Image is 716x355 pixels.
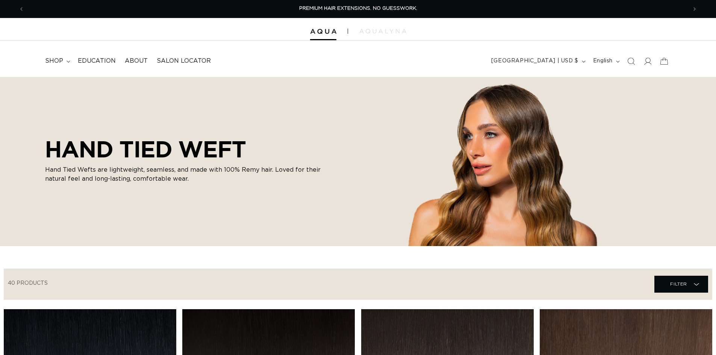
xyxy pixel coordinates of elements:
summary: shop [41,53,73,69]
span: [GEOGRAPHIC_DATA] | USD $ [491,57,578,65]
p: Hand Tied Wefts are lightweight, seamless, and made with 100% Remy hair. Loved for their natural ... [45,165,331,183]
summary: Search [623,53,639,69]
span: PREMIUM HAIR EXTENSIONS. NO GUESSWORK. [299,6,417,11]
span: About [125,57,148,65]
h2: HAND TIED WEFT [45,136,331,162]
span: shop [45,57,63,65]
a: Education [73,53,120,69]
button: English [589,54,623,68]
button: Previous announcement [13,2,30,16]
span: 40 products [8,281,48,286]
img: aqualyna.com [359,29,406,33]
span: Filter [670,277,687,291]
summary: Filter [654,276,708,293]
a: About [120,53,152,69]
button: Next announcement [686,2,703,16]
span: Salon Locator [157,57,211,65]
a: Salon Locator [152,53,215,69]
span: English [593,57,613,65]
span: Education [78,57,116,65]
img: Aqua Hair Extensions [310,29,336,34]
button: [GEOGRAPHIC_DATA] | USD $ [487,54,589,68]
